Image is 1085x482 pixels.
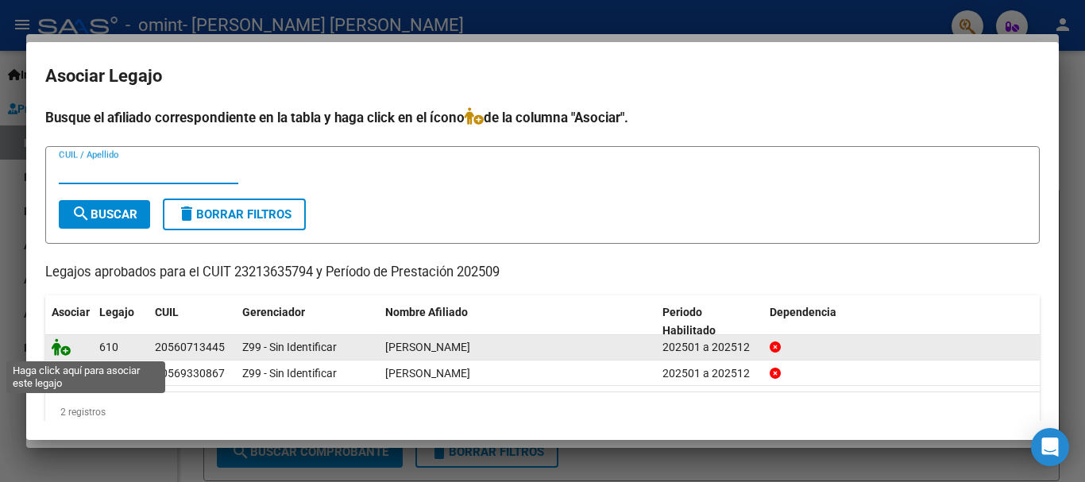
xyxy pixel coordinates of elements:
[242,341,337,353] span: Z99 - Sin Identificar
[662,306,716,337] span: Periodo Habilitado
[385,341,470,353] span: SAPIENZA TOBIAS AUGUSTO
[236,295,379,348] datatable-header-cell: Gerenciador
[99,306,134,318] span: Legajo
[93,295,149,348] datatable-header-cell: Legajo
[163,199,306,230] button: Borrar Filtros
[379,295,656,348] datatable-header-cell: Nombre Afiliado
[770,306,836,318] span: Dependencia
[45,263,1040,283] p: Legajos aprobados para el CUIT 23213635794 y Período de Prestación 202509
[1031,428,1069,466] div: Open Intercom Messenger
[155,364,225,383] div: 20569330867
[71,207,137,222] span: Buscar
[177,204,196,223] mat-icon: delete
[52,306,90,318] span: Asociar
[662,364,757,383] div: 202501 a 202512
[662,338,757,357] div: 202501 a 202512
[155,306,179,318] span: CUIL
[59,200,150,229] button: Buscar
[177,207,292,222] span: Borrar Filtros
[45,61,1040,91] h2: Asociar Legajo
[45,107,1040,128] h4: Busque el afiliado correspondiente en la tabla y haga click en el ícono de la columna "Asociar".
[149,295,236,348] datatable-header-cell: CUIL
[385,367,470,380] span: VIERA MANUEL BENJAMIN
[656,295,763,348] datatable-header-cell: Periodo Habilitado
[45,392,1040,432] div: 2 registros
[155,338,225,357] div: 20560713445
[45,295,93,348] datatable-header-cell: Asociar
[71,204,91,223] mat-icon: search
[242,367,337,380] span: Z99 - Sin Identificar
[99,367,118,380] span: 589
[99,341,118,353] span: 610
[385,306,468,318] span: Nombre Afiliado
[242,306,305,318] span: Gerenciador
[763,295,1041,348] datatable-header-cell: Dependencia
